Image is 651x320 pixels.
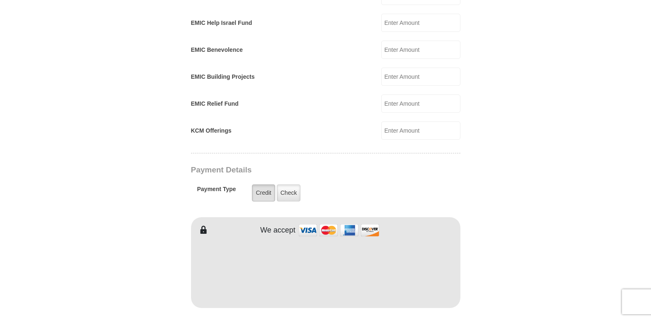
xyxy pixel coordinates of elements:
[197,186,236,197] h5: Payment Type
[260,226,295,235] h4: We accept
[252,184,275,201] label: Credit
[298,221,380,239] img: credit cards accepted
[191,19,252,27] label: EMIC Help Israel Fund
[191,73,255,81] label: EMIC Building Projects
[191,126,232,135] label: KCM Offerings
[381,121,460,140] input: Enter Amount
[381,68,460,86] input: Enter Amount
[191,165,402,175] h3: Payment Details
[191,99,239,108] label: EMIC Relief Fund
[381,41,460,59] input: Enter Amount
[277,184,301,201] label: Check
[381,14,460,32] input: Enter Amount
[191,46,243,54] label: EMIC Benevolence
[381,95,460,113] input: Enter Amount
